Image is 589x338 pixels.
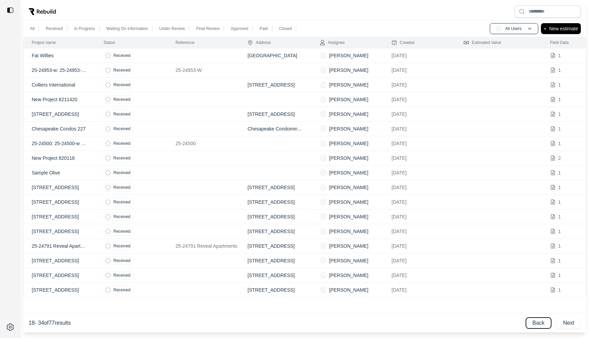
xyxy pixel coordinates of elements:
div: Address [247,40,271,45]
img: Rebuild [29,8,56,15]
td: [STREET_ADDRESS] [239,180,311,195]
span: B [320,169,327,176]
p: [DATE] [392,257,447,264]
span: SK [320,81,327,88]
p: [STREET_ADDRESS] [32,213,87,220]
p: 1 [558,140,561,147]
p: Received [114,155,131,161]
p: New Project 8211420 [32,96,87,103]
p: In Progress [74,26,95,31]
p: Received [114,97,131,102]
span: SK [320,52,327,59]
td: Chesapeake Condominiums, [GEOGRAPHIC_DATA], [GEOGRAPHIC_DATA] [239,122,311,136]
p: 1 [558,257,561,264]
p: [DATE] [392,125,447,132]
p: Under Review [159,26,185,31]
p: 25-24791 Reveal Apartments 1085 [176,243,231,249]
p: 1 [558,52,561,59]
p: Received [114,141,131,146]
p: [PERSON_NAME] [329,213,368,220]
span: SK [320,96,327,103]
p: 1 [558,81,561,88]
span: SK [320,287,327,293]
p: [STREET_ADDRESS] [32,257,87,264]
p: [DATE] [392,67,447,74]
p: 1 [558,125,561,132]
p: 1 [558,67,561,74]
div: Assignee [320,40,345,45]
p: New estimate [549,25,578,33]
p: [STREET_ADDRESS] [32,111,87,118]
p: [DATE] [392,96,447,103]
p: 1 [558,111,561,118]
p: 1 [558,213,561,220]
p: [DATE] [392,169,447,176]
p: Received [114,82,131,88]
p: Received [114,111,131,117]
td: [STREET_ADDRESS] [239,195,311,210]
p: [DATE] [392,111,447,118]
td: [STREET_ADDRESS] [239,239,311,253]
p: [STREET_ADDRESS] [32,272,87,279]
p: Waiting On Information [106,26,148,31]
p: 1 [558,184,561,191]
img: toggle sidebar [7,7,14,14]
div: Estimated Value [464,40,501,45]
p: 25-24500: 25-24500-w (agave Ranch Apartments) [32,140,87,147]
p: Closed [279,26,292,31]
p: Received [114,214,131,219]
p: Received [114,126,131,132]
p: Received [114,273,131,278]
p: 25-24791 Reveal Apartments 1085: [STREET_ADDRESS][US_STATE] [32,243,87,249]
p: [DATE] [392,272,447,279]
td: [STREET_ADDRESS] [239,268,311,283]
button: Next [557,318,581,328]
span: SK [320,228,327,235]
p: [PERSON_NAME] [329,125,368,132]
p: Paid [259,26,268,31]
span: SK [320,257,327,264]
p: 25-24500 [176,140,231,147]
p: [DATE] [392,81,447,88]
td: [STREET_ADDRESS] [239,78,311,92]
p: [DATE] [392,243,447,249]
span: TW [320,140,327,147]
span: SK [320,125,327,132]
span: SK [320,213,327,220]
p: [DATE] [392,213,447,220]
button: +New estimate [541,23,581,34]
p: [PERSON_NAME] [329,81,368,88]
span: KP [320,67,327,74]
p: 1 [558,96,561,103]
p: [PERSON_NAME] [329,52,368,59]
p: [DATE] [392,199,447,205]
span: AU [496,25,502,32]
p: [DATE] [392,287,447,293]
td: [STREET_ADDRESS] [239,253,311,268]
p: Received [114,199,131,205]
p: [STREET_ADDRESS] [32,287,87,293]
p: [PERSON_NAME] [329,111,368,118]
td: [STREET_ADDRESS] [239,107,311,122]
span: SK [320,272,327,279]
td: [STREET_ADDRESS] [239,283,311,297]
p: 1 [558,243,561,249]
p: Colliers International [32,81,87,88]
p: New Project 820118 [32,155,87,162]
p: Chesapeake Condos 227 [32,125,87,132]
p: [PERSON_NAME] [329,228,368,235]
td: [STREET_ADDRESS] [239,210,311,224]
p: All Users [505,26,522,31]
p: [PERSON_NAME] [329,67,368,74]
p: Approved [231,26,248,31]
p: 1 [558,228,561,235]
span: AO [320,243,327,249]
p: [DATE] [392,228,447,235]
p: Received [114,53,131,58]
button: AUAll Users [490,23,538,34]
p: [PERSON_NAME] [329,155,368,162]
span: SK [320,184,327,191]
p: Received [114,258,131,263]
p: [PERSON_NAME] [329,184,368,191]
p: [STREET_ADDRESS] [32,228,87,235]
